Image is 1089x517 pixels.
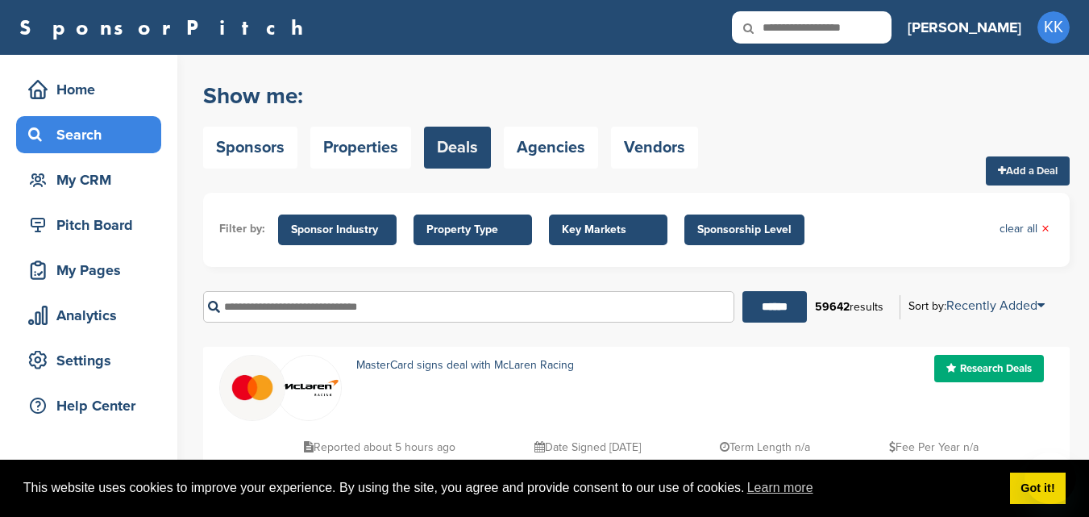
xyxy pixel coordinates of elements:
[986,156,1070,186] a: Add a Deal
[1025,452,1076,504] iframe: Button to launch messaging window
[16,206,161,244] a: Pitch Board
[908,10,1021,45] a: [PERSON_NAME]
[807,294,892,321] div: results
[356,358,574,372] a: MasterCard signs deal with McLaren Racing
[24,256,161,285] div: My Pages
[1010,473,1066,505] a: dismiss cookie message
[815,300,850,314] b: 59642
[745,476,816,500] a: learn more about cookies
[16,297,161,334] a: Analytics
[946,298,1045,314] a: Recently Added
[908,16,1021,39] h3: [PERSON_NAME]
[16,116,161,153] a: Search
[291,221,384,239] span: Sponsor Industry
[24,75,161,104] div: Home
[24,211,161,240] div: Pitch Board
[504,127,598,169] a: Agencies
[424,127,491,169] a: Deals
[534,437,641,457] p: Date Signed [DATE]
[24,391,161,420] div: Help Center
[562,221,655,239] span: Key Markets
[24,120,161,149] div: Search
[908,299,1045,312] div: Sort by:
[24,301,161,330] div: Analytics
[310,127,411,169] a: Properties
[203,127,297,169] a: Sponsors
[220,356,285,420] img: Mastercard logo
[219,220,265,238] li: Filter by:
[16,161,161,198] a: My CRM
[24,346,161,375] div: Settings
[934,355,1044,382] a: Research Deals
[1037,11,1070,44] span: KK
[24,165,161,194] div: My CRM
[1041,220,1050,238] span: ×
[19,17,314,38] a: SponsorPitch
[16,252,161,289] a: My Pages
[611,127,698,169] a: Vendors
[16,387,161,424] a: Help Center
[697,221,792,239] span: Sponsorship Level
[203,81,698,110] h2: Show me:
[304,437,455,457] p: Reported about 5 hours ago
[720,437,810,457] p: Term Length n/a
[23,476,997,500] span: This website uses cookies to improve your experience. By using the site, you agree and provide co...
[16,342,161,379] a: Settings
[889,437,979,457] p: Fee Per Year n/a
[276,356,341,420] img: Mclaren racing logo
[426,221,519,239] span: Property Type
[16,71,161,108] a: Home
[1000,220,1050,238] a: clear all×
